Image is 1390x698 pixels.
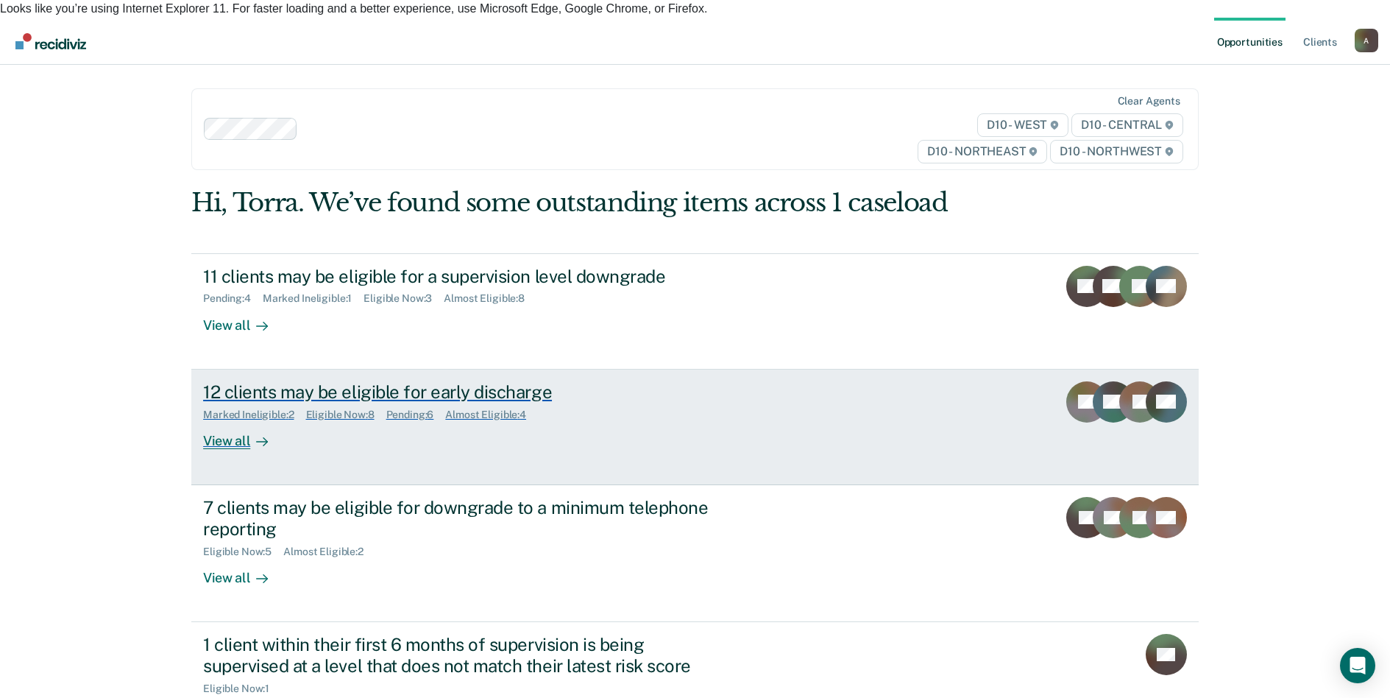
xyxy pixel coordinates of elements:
a: 7 clients may be eligible for downgrade to a minimum telephone reportingEligible Now:5Almost Elig... [191,485,1199,622]
div: Marked Ineligible : 1 [263,292,364,305]
div: Open Intercom Messenger [1340,648,1375,683]
div: Almost Eligible : 8 [444,292,536,305]
span: D10 - NORTHWEST [1050,140,1182,163]
span: D10 - CENTRAL [1071,113,1183,137]
div: Eligible Now : 3 [364,292,444,305]
div: View all [203,420,286,449]
div: A [1355,29,1378,52]
span: D10 - NORTHEAST [918,140,1047,163]
div: Almost Eligible : 4 [445,409,538,421]
span: D10 - WEST [977,113,1068,137]
div: Clear agents [1118,95,1180,107]
a: 11 clients may be eligible for a supervision level downgradePending:4Marked Ineligible:1Eligible ... [191,253,1199,370]
button: Profile dropdown button [1355,29,1378,52]
div: Eligible Now : 5 [203,546,283,558]
div: View all [203,557,286,586]
span: × [1380,16,1390,36]
div: Pending : 6 [386,409,446,421]
div: Almost Eligible : 2 [283,546,375,558]
div: View all [203,305,286,334]
div: 1 client within their first 6 months of supervision is being supervised at a level that does not ... [203,634,720,677]
div: 11 clients may be eligible for a supervision level downgrade [203,266,720,287]
div: Marked Ineligible : 2 [203,409,305,421]
div: Eligible Now : 8 [306,409,386,421]
div: 7 clients may be eligible for downgrade to a minimum telephone reporting [203,497,720,540]
div: 12 clients may be eligible for early discharge [203,381,720,403]
a: Opportunities [1214,18,1286,65]
div: Eligible Now : 1 [203,683,281,695]
a: Clients [1300,18,1340,65]
img: Recidiviz [15,33,86,49]
div: Hi, Torra. We’ve found some outstanding items across 1 caseload [191,188,997,218]
a: 12 clients may be eligible for early dischargeMarked Ineligible:2Eligible Now:8Pending:6Almost El... [191,370,1199,485]
div: Pending : 4 [203,292,263,305]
